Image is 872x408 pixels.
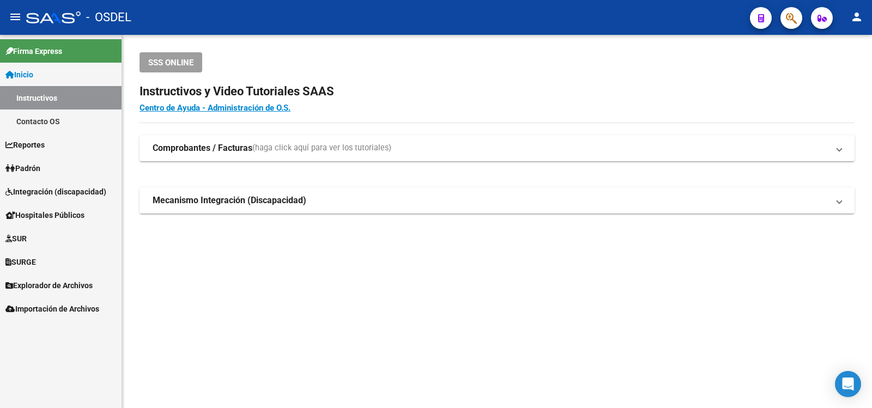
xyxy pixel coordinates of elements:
span: Reportes [5,139,45,151]
a: Centro de Ayuda - Administración de O.S. [140,103,290,113]
mat-icon: person [850,10,863,23]
h2: Instructivos y Video Tutoriales SAAS [140,81,855,102]
strong: Mecanismo Integración (Discapacidad) [153,194,306,206]
div: Open Intercom Messenger [835,371,861,397]
mat-icon: menu [9,10,22,23]
mat-expansion-panel-header: Mecanismo Integración (Discapacidad) [140,187,855,214]
span: Importación de Archivos [5,303,99,315]
strong: Comprobantes / Facturas [153,142,252,154]
span: Firma Express [5,45,62,57]
span: Explorador de Archivos [5,279,93,291]
span: Inicio [5,69,33,81]
span: - OSDEL [86,5,131,29]
span: Hospitales Públicos [5,209,84,221]
span: SURGE [5,256,36,268]
span: SUR [5,233,27,245]
span: Integración (discapacidad) [5,186,106,198]
span: SSS ONLINE [148,58,193,68]
span: (haga click aquí para ver los tutoriales) [252,142,391,154]
mat-expansion-panel-header: Comprobantes / Facturas(haga click aquí para ver los tutoriales) [140,135,855,161]
span: Padrón [5,162,40,174]
button: SSS ONLINE [140,52,202,72]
